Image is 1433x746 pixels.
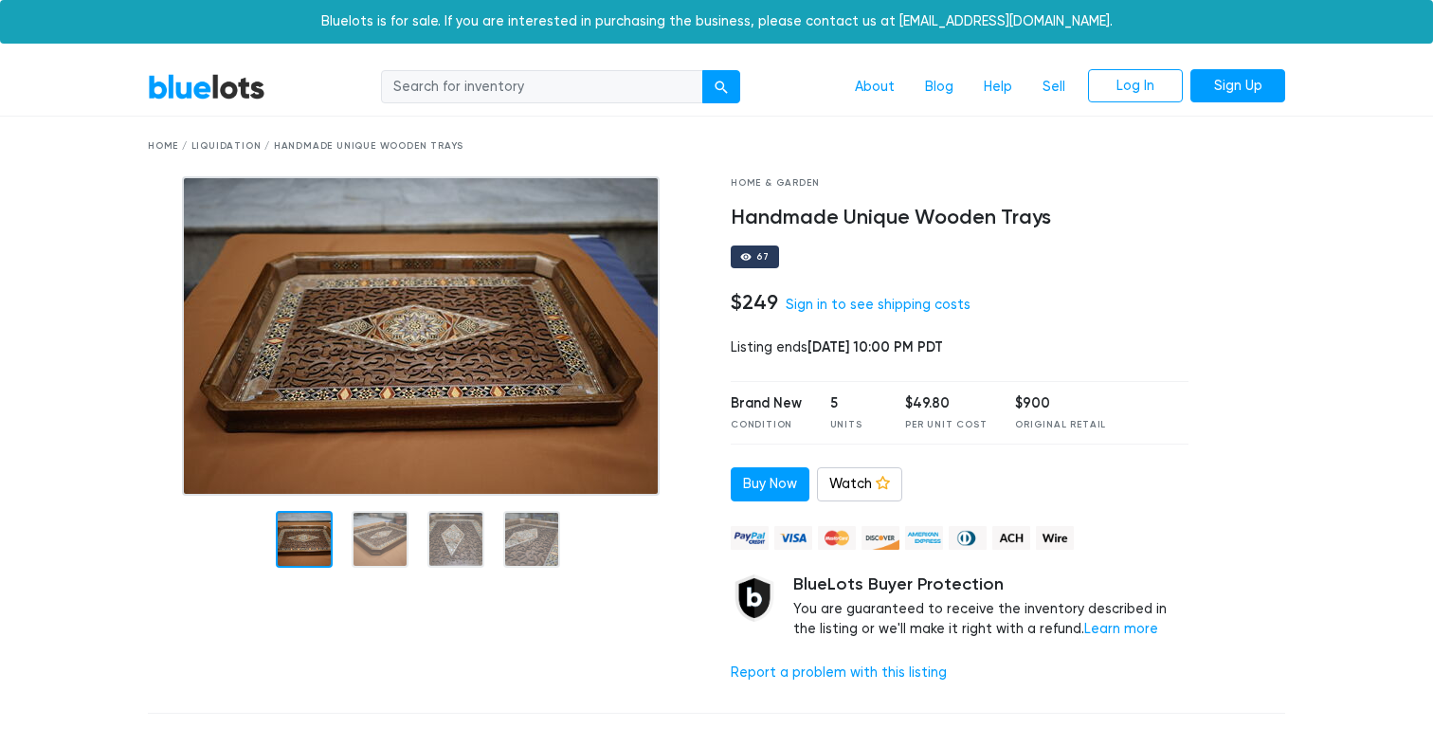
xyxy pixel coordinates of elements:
[905,393,987,414] div: $49.80
[731,526,769,550] img: paypal_credit-80455e56f6e1299e8d57f40c0dcee7b8cd4ae79b9eccbfc37e2480457ba36de9.png
[1027,69,1080,105] a: Sell
[731,337,1188,358] div: Listing ends
[949,526,987,550] img: diners_club-c48f30131b33b1bb0e5d0e2dbd43a8bea4cb12cb2961413e2f4250e06c020426.png
[731,574,778,622] img: buyer_protection_shield-3b65640a83011c7d3ede35a8e5a80bfdfaa6a97447f0071c1475b91a4b0b3d01.png
[793,574,1188,640] div: You are guaranteed to receive the inventory described in the listing or we'll make it right with ...
[1190,69,1285,103] a: Sign Up
[910,69,969,105] a: Blog
[148,139,1285,154] div: Home / Liquidation / Handmade Unique Wooden Trays
[731,290,778,315] h4: $249
[817,467,902,501] a: Watch
[756,252,770,262] div: 67
[731,418,802,432] div: Condition
[731,664,947,681] a: Report a problem with this listing
[148,73,265,100] a: BlueLots
[1088,69,1183,103] a: Log In
[1084,621,1158,637] a: Learn more
[793,574,1188,595] h5: BlueLots Buyer Protection
[830,393,878,414] div: 5
[731,393,802,414] div: Brand New
[731,467,809,501] a: Buy Now
[818,526,856,550] img: mastercard-42073d1d8d11d6635de4c079ffdb20a4f30a903dc55d1612383a1b395dd17f39.png
[830,418,878,432] div: Units
[905,418,987,432] div: Per Unit Cost
[731,206,1188,230] h4: Handmade Unique Wooden Trays
[774,526,812,550] img: visa-79caf175f036a155110d1892330093d4c38f53c55c9ec9e2c3a54a56571784bb.png
[862,526,899,550] img: discover-82be18ecfda2d062aad2762c1ca80e2d36a4073d45c9e0ffae68cd515fbd3d32.png
[840,69,910,105] a: About
[381,70,703,104] input: Search for inventory
[1015,393,1106,414] div: $900
[731,176,1188,191] div: Home & Garden
[905,526,943,550] img: american_express-ae2a9f97a040b4b41f6397f7637041a5861d5f99d0716c09922aba4e24c8547d.png
[182,176,660,496] img: 3b05c467-42da-43b8-8bfb-7c964bb979db-1704130262.jpg
[786,297,970,313] a: Sign in to see shipping costs
[807,338,943,355] span: [DATE] 10:00 PM PDT
[969,69,1027,105] a: Help
[1015,418,1106,432] div: Original Retail
[992,526,1030,550] img: ach-b7992fed28a4f97f893c574229be66187b9afb3f1a8d16a4691d3d3140a8ab00.png
[1036,526,1074,550] img: wire-908396882fe19aaaffefbd8e17b12f2f29708bd78693273c0e28e3a24408487f.png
